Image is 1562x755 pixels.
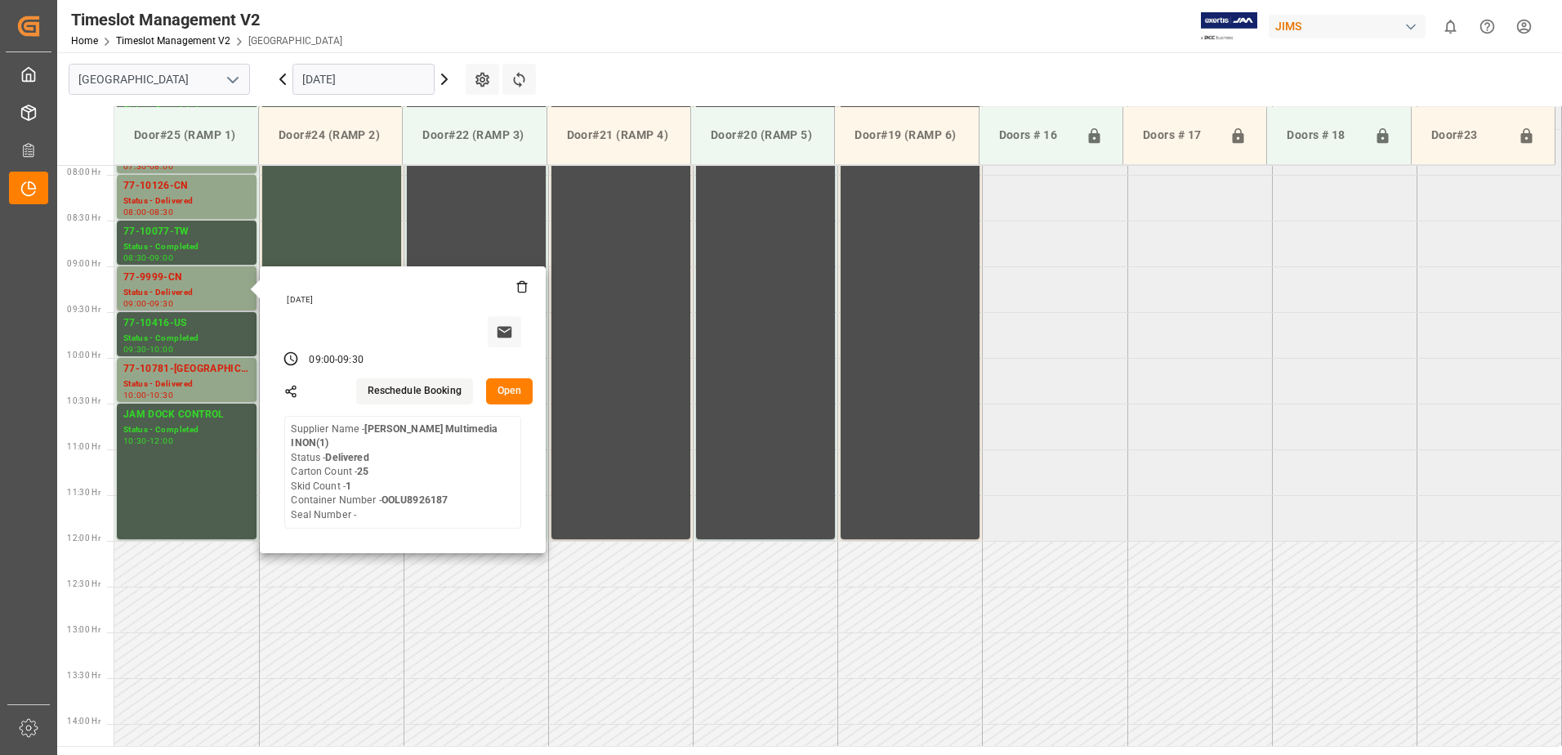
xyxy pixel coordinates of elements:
div: 77-10126-CN [123,178,250,194]
div: 09:00 [309,353,335,368]
button: open menu [220,67,244,92]
div: Door#20 (RAMP 5) [704,120,821,150]
a: Timeslot Management V2 [116,35,230,47]
div: Timeslot Management V2 [71,7,342,32]
div: 12:00 [150,437,173,445]
span: 08:30 Hr [67,213,100,222]
div: Door#21 (RAMP 4) [560,120,677,150]
img: Exertis%20JAM%20-%20Email%20Logo.jpg_1722504956.jpg [1201,12,1257,41]
div: Door#22 (RAMP 3) [416,120,533,150]
div: JIMS [1269,15,1426,38]
div: Doors # 16 [993,120,1079,151]
button: Reschedule Booking [356,378,473,404]
div: Door#24 (RAMP 2) [272,120,389,150]
div: Status - Completed [123,332,250,346]
input: DD.MM.YYYY [292,64,435,95]
div: [DATE] [281,294,528,306]
div: 10:30 [150,391,173,399]
div: 77-10416-US [123,315,250,332]
div: 10:30 [123,437,147,445]
button: Help Center [1469,8,1506,45]
span: 13:00 Hr [67,625,100,634]
div: Status - Completed [123,240,250,254]
div: 08:30 [123,254,147,261]
span: 13:30 Hr [67,671,100,680]
div: Status - Delivered [123,194,250,208]
span: 12:30 Hr [67,579,100,588]
div: - [335,353,337,368]
div: 08:00 [150,163,173,170]
input: Type to search/select [69,64,250,95]
div: Doors # 17 [1136,120,1223,151]
div: - [147,346,150,353]
div: 10:00 [150,346,173,353]
div: Status - Delivered [123,286,250,300]
div: Door#19 (RAMP 6) [848,120,965,150]
div: Supplier Name - Status - Carton Count - Skid Count - Container Number - Seal Number - [291,422,515,523]
div: Door#25 (RAMP 1) [127,120,245,150]
b: OOLU8926187 [382,494,448,506]
div: - [147,208,150,216]
div: 09:30 [150,300,173,307]
span: 08:00 Hr [67,168,100,176]
span: 09:00 Hr [67,259,100,268]
span: 10:30 Hr [67,396,100,405]
div: 77-9999-CN [123,270,250,286]
span: 11:00 Hr [67,442,100,451]
a: Home [71,35,98,47]
button: Open [486,378,533,404]
span: 14:00 Hr [67,717,100,726]
div: 09:00 [150,254,173,261]
b: Delivered [325,452,368,463]
div: 08:30 [150,208,173,216]
b: 1 [346,480,351,492]
button: show 0 new notifications [1432,8,1469,45]
div: - [147,254,150,261]
span: 12:00 Hr [67,534,100,543]
div: 07:30 [123,163,147,170]
div: 77-10077-TW [123,224,250,240]
div: - [147,163,150,170]
div: JAM DOCK CONTROL [123,407,250,423]
span: 09:30 Hr [67,305,100,314]
div: 09:30 [337,353,364,368]
div: 08:00 [123,208,147,216]
div: 77-10781-[GEOGRAPHIC_DATA] [123,361,250,377]
div: 10:00 [123,391,147,399]
div: Doors # 18 [1280,120,1367,151]
span: 11:30 Hr [67,488,100,497]
div: - [147,300,150,307]
span: 10:00 Hr [67,351,100,360]
b: [PERSON_NAME] Multimedia INON(1) [291,423,498,449]
div: 09:30 [123,346,147,353]
div: - [147,437,150,445]
div: 09:00 [123,300,147,307]
button: JIMS [1269,11,1432,42]
div: Status - Completed [123,423,250,437]
div: Door#23 [1425,120,1511,151]
div: - [147,391,150,399]
b: 25 [357,466,368,477]
div: Status - Delivered [123,377,250,391]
